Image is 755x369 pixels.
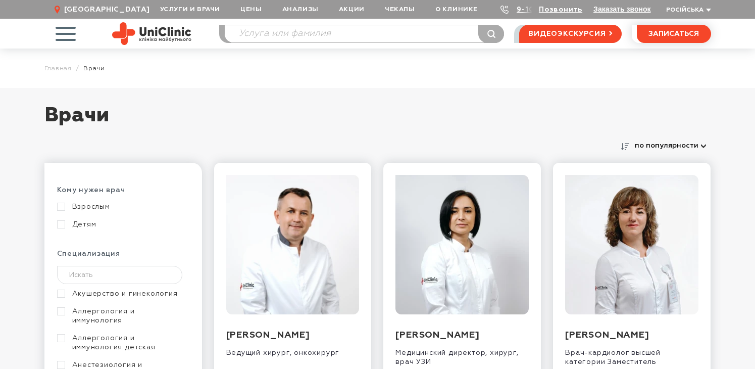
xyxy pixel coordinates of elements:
a: Акушерство и гинекология [57,289,187,298]
input: Услуга или фамилия [225,25,504,42]
span: записаться [648,30,699,37]
img: Захарчук Александр Валентинович [226,175,360,314]
button: по популярности [632,139,711,153]
a: 9-103 [517,6,539,13]
a: Аллергология и иммунология [57,307,187,325]
a: [PERSON_NAME] [565,331,649,340]
div: Ведущий хирург, онкохирург [226,341,360,357]
div: Медицинский директор, хирург, врач УЗИ [395,341,529,366]
span: Російська [666,7,703,13]
input: Искать [57,266,183,284]
a: Детям [57,220,187,229]
span: Врачи [83,65,105,72]
button: Заказать звонок [593,5,650,13]
a: видеоэкскурсия [519,25,621,43]
a: Аллергология и иммунология детская [57,334,187,352]
button: Російська [664,7,711,14]
span: видеоэкскурсия [528,25,606,42]
a: [PERSON_NAME] [226,331,310,340]
img: Site [112,22,191,45]
img: Назарова Инна Леонидовна [565,175,698,314]
a: Взрослым [57,202,187,211]
div: Специализация [57,249,189,266]
div: Кому нужен врач [57,186,189,202]
img: Смирнова Дарья Александровна [395,175,529,314]
h1: Врачи [44,103,711,139]
a: Позвонить [539,6,582,13]
a: Главная [44,65,72,72]
button: записаться [637,25,711,43]
a: [PERSON_NAME] [395,331,479,340]
span: [GEOGRAPHIC_DATA] [64,5,150,14]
